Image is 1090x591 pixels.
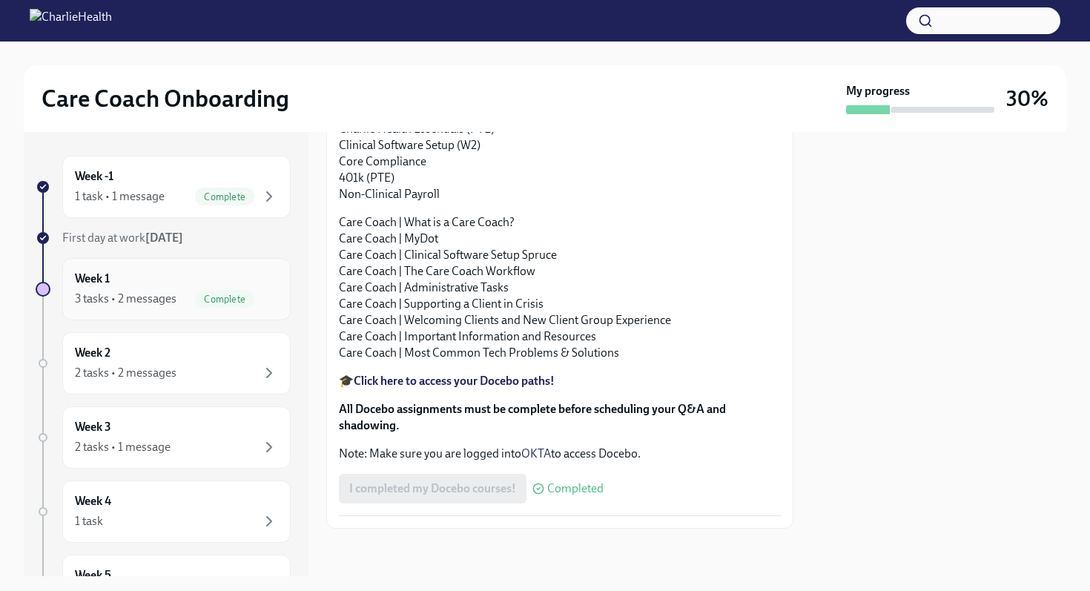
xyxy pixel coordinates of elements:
strong: All Docebo assignments must be complete before scheduling your Q&A and shadowing. [339,402,726,432]
h2: Care Coach Onboarding [42,84,289,113]
div: 2 tasks • 2 messages [75,365,176,381]
a: Week -11 task • 1 messageComplete [36,156,291,218]
span: First day at work [62,231,183,245]
strong: My progress [846,83,910,99]
div: 2 tasks • 1 message [75,439,171,455]
img: CharlieHealth [30,9,112,33]
a: First day at work[DATE] [36,230,291,246]
a: Week 22 tasks • 2 messages [36,332,291,394]
h6: Week -1 [75,168,113,185]
a: Click here to access your Docebo paths! [354,374,555,388]
h3: 30% [1006,85,1048,112]
a: OKTA [521,446,551,460]
h6: Week 1 [75,271,110,287]
p: 🎓 [339,373,781,389]
span: Completed [547,483,604,495]
p: Care Coach | What is a Care Coach? Care Coach | MyDot Care Coach | Clinical Software Setup Spruce... [339,214,781,361]
a: Week 32 tasks • 1 message [36,406,291,469]
span: Complete [195,294,254,305]
span: Complete [195,191,254,202]
div: 1 task • 1 message [75,188,165,205]
p: Note: Make sure you are logged into to access Docebo. [339,446,781,462]
h6: Week 4 [75,493,111,509]
div: 3 tasks • 2 messages [75,291,176,307]
a: Week 41 task [36,481,291,543]
h6: Week 2 [75,345,110,361]
h6: Week 5 [75,567,111,584]
a: Week 13 tasks • 2 messagesComplete [36,258,291,320]
p: HIPAA for Covered Entities Charlie Health Foundations Charlie Health Essentials (PTE) Clinical So... [339,88,781,202]
h6: Week 3 [75,419,111,435]
div: 1 task [75,513,103,529]
strong: [DATE] [145,231,183,245]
